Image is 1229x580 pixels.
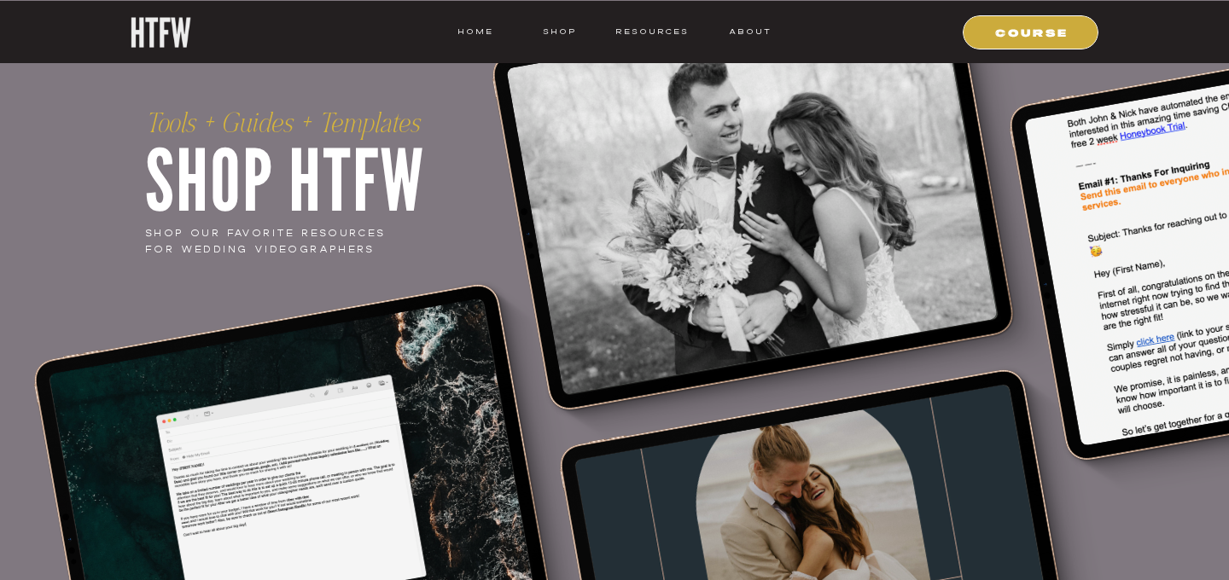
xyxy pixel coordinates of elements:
[457,24,493,39] a: HOME
[526,24,593,39] a: shop
[974,24,1090,39] a: COURSE
[145,108,589,140] p: Tools + Guides + Templates
[145,119,603,217] h1: Shop HTFW
[728,24,772,39] a: ABOUT
[609,24,689,39] a: resources
[145,225,418,259] p: shop our favorite resources for wedding videographers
